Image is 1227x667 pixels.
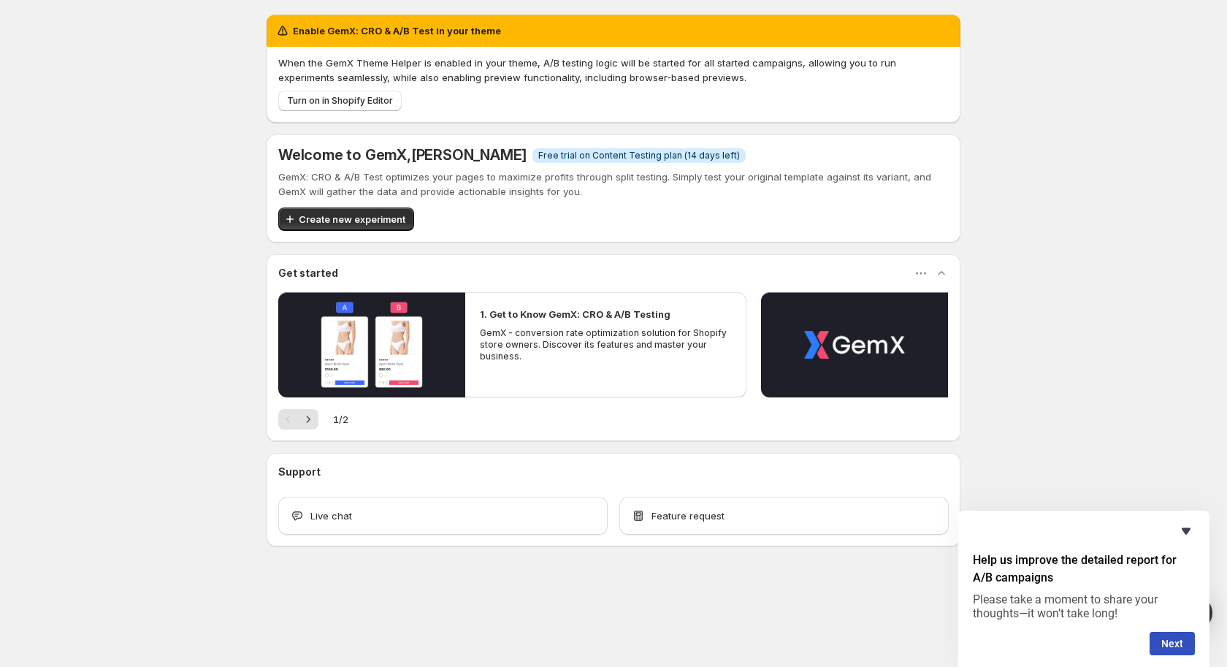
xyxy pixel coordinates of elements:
h3: Support [278,465,321,479]
span: 1 / 2 [333,412,348,427]
button: Turn on in Shopify Editor [278,91,402,111]
span: Free trial on Content Testing plan (14 days left) [538,150,740,161]
button: Play video [278,292,465,397]
h3: Get started [278,266,338,281]
span: , [PERSON_NAME] [407,146,527,164]
button: Next question [1150,632,1195,655]
h2: Enable GemX: CRO & A/B Test in your theme [293,23,501,38]
span: Feature request [651,508,725,523]
h2: Help us improve the detailed report for A/B campaigns [973,552,1195,587]
p: GemX: CRO & A/B Test optimizes your pages to maximize profits through split testing. Simply test ... [278,169,949,199]
p: GemX - conversion rate optimization solution for Shopify store owners. Discover its features and ... [480,327,731,362]
button: Play video [761,292,948,397]
button: Next [298,409,318,430]
button: Hide survey [1177,522,1195,540]
button: Create new experiment [278,207,414,231]
p: When the GemX Theme Helper is enabled in your theme, A/B testing logic will be started for all st... [278,56,949,85]
h5: Welcome to GemX [278,146,527,164]
span: Live chat [310,508,352,523]
div: Help us improve the detailed report for A/B campaigns [973,522,1195,655]
h2: 1. Get to Know GemX: CRO & A/B Testing [480,307,670,321]
span: Turn on in Shopify Editor [287,95,393,107]
nav: Pagination [278,409,318,430]
span: Create new experiment [299,212,405,226]
p: Please take a moment to share your thoughts—it won’t take long! [973,592,1195,620]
